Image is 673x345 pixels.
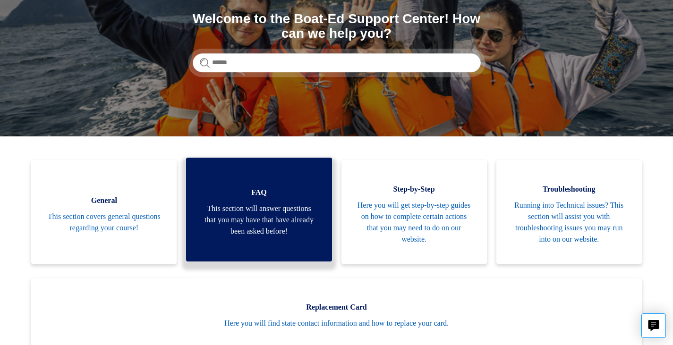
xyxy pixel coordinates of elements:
span: Here you will find state contact information and how to replace your card. [45,318,628,329]
span: Troubleshooting [511,184,628,195]
a: FAQ This section will answer questions that you may have that have already been asked before! [186,158,332,261]
span: Running into Technical issues? This section will assist you with troubleshooting issues you may r... [511,200,628,245]
a: Troubleshooting Running into Technical issues? This section will assist you with troubleshooting ... [496,160,642,264]
button: Live chat [641,313,666,338]
input: Search [193,53,481,72]
a: Step-by-Step Here you will get step-by-step guides on how to complete certain actions that you ma... [341,160,487,264]
span: This section will answer questions that you may have that have already been asked before! [200,203,317,237]
a: General This section covers general questions regarding your course! [31,160,177,264]
span: FAQ [200,187,317,198]
span: Replacement Card [45,302,628,313]
span: Here you will get step-by-step guides on how to complete certain actions that you may need to do ... [356,200,473,245]
h1: Welcome to the Boat-Ed Support Center! How can we help you? [193,12,481,41]
span: General [45,195,162,206]
span: Step-by-Step [356,184,473,195]
span: This section covers general questions regarding your course! [45,211,162,234]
